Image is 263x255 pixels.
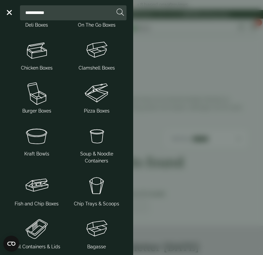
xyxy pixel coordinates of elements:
span: Pizza Boxes [84,108,110,115]
a: Foil Containers & Lids [9,214,64,252]
a: Chicken Boxes [9,35,64,73]
img: SoupNsalad_bowls.svg [9,123,64,149]
a: Bagasse [69,214,124,252]
img: Chip_tray.svg [69,172,124,199]
a: Clamshell Boxes [69,35,124,73]
img: Clamshell_box.svg [69,37,124,63]
a: Pizza Boxes [69,78,124,116]
span: Soup & Noodle Containers [69,150,124,164]
a: Soup & Noodle Containers [69,121,124,166]
span: Foil Containers & Lids [13,243,60,250]
a: Fish and Chip Boxes [9,171,64,209]
span: Bagasse [87,243,106,250]
img: FishNchip_box.svg [9,172,64,199]
span: Chip Trays & Scoops [74,200,119,207]
span: Deli Boxes [25,22,48,29]
img: SoupNoodle_container.svg [69,123,124,149]
button: Open CMP widget [3,236,19,252]
span: On The Go Boxes [78,22,116,29]
img: Clamshell_box.svg [69,215,124,242]
a: Kraft Bowls [9,121,64,159]
span: Clamshell Boxes [79,65,115,72]
img: Chicken_box-1.svg [9,37,64,63]
span: Fish and Chip Boxes [15,200,59,207]
img: Burger_box.svg [9,80,64,106]
a: Burger Boxes [9,78,64,116]
span: Burger Boxes [22,108,51,115]
img: Pizza_boxes.svg [69,80,124,106]
img: Foil_container.svg [9,215,64,242]
span: Chicken Boxes [21,65,53,72]
span: Kraft Bowls [24,150,49,157]
a: Chip Trays & Scoops [69,171,124,209]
